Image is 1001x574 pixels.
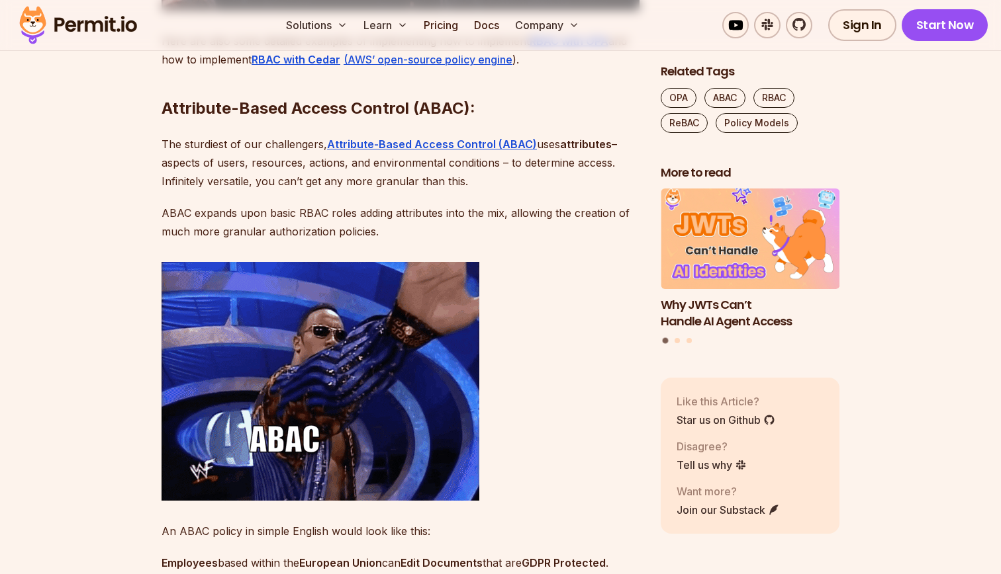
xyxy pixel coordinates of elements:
h2: Related Tags [661,63,839,80]
h2: More to read [661,165,839,181]
strong: Employees [162,556,218,569]
a: (AWS’ open-source policy engine [344,53,512,66]
p: based within the can that are . [162,553,640,572]
button: Learn [358,12,413,38]
a: Pricing [418,12,463,38]
button: Go to slide 1 [663,338,669,344]
button: Go to slide 3 [687,339,692,344]
div: Posts [661,189,839,346]
a: Join our Substack [677,502,780,518]
strong: GDPR Protected [522,556,606,569]
p: An ABAC policy in simple English would look like this: [162,522,640,540]
a: Star us on Github [677,412,775,428]
h2: Attribute-Based Access Control (ABAC): [162,45,640,119]
button: Solutions [281,12,353,38]
a: RBAC [753,88,794,108]
li: 1 of 3 [661,189,839,330]
a: OPA [661,88,696,108]
a: Start Now [902,9,988,41]
img: ezgif-3-034d82aee6.gif [162,262,479,501]
a: Tell us why [677,457,747,473]
p: ABAC expands upon basic RBAC roles adding attributes into the mix, allowing the creation of much ... [162,204,640,241]
button: Company [510,12,585,38]
a: RBAC with Cedar [252,53,340,66]
p: Like this Article? [677,393,775,409]
strong: European Union [299,556,382,569]
a: Docs [469,12,504,38]
a: Why JWTs Can’t Handle AI Agent AccessWhy JWTs Can’t Handle AI Agent Access [661,189,839,330]
p: Want more? [677,483,780,499]
img: Permit logo [13,3,143,48]
p: Disagree? [677,438,747,454]
a: Policy Models [716,113,798,133]
a: ABAC [704,88,745,108]
button: Go to slide 2 [675,339,680,344]
a: ReBAC [661,113,708,133]
h3: Why JWTs Can’t Handle AI Agent Access [661,297,839,330]
strong: attributes [560,138,612,151]
img: Why JWTs Can’t Handle AI Agent Access [661,189,839,290]
p: The sturdiest of our challengers, uses – aspects of users, resources, actions, and environmental ... [162,135,640,190]
a: Sign In [828,9,896,41]
strong: Edit Documents [401,556,483,569]
a: Attribute-Based Access Control (ABAC) [327,138,537,151]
